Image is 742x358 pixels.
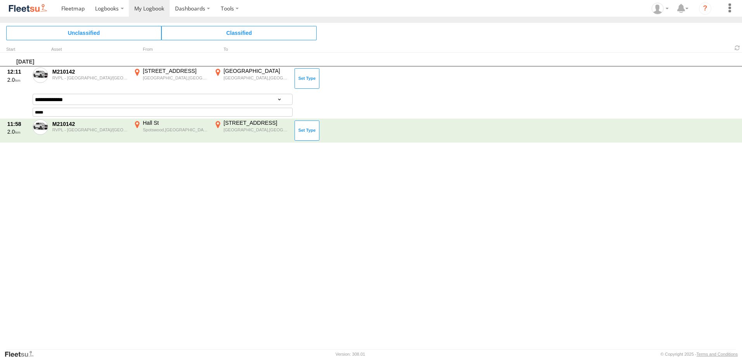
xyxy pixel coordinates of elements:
div: [GEOGRAPHIC_DATA],[GEOGRAPHIC_DATA] [143,75,208,81]
div: M210142 [52,120,128,127]
span: Click to view Unclassified Trips [6,26,161,40]
button: Click to Set [295,120,319,141]
div: Hall St [143,119,208,126]
a: Visit our Website [4,350,40,358]
div: Click to Sort [6,48,29,52]
div: [STREET_ADDRESS] [143,67,208,74]
div: RVPL - [GEOGRAPHIC_DATA]/[GEOGRAPHIC_DATA]/[GEOGRAPHIC_DATA] [52,76,128,80]
div: RVPL - [GEOGRAPHIC_DATA]/[GEOGRAPHIC_DATA]/[GEOGRAPHIC_DATA] [52,127,128,132]
a: Terms and Conditions [697,352,738,356]
div: 2.0 [7,128,28,135]
div: [GEOGRAPHIC_DATA],[GEOGRAPHIC_DATA] [224,75,289,81]
label: Click to View Event Location [132,67,210,90]
div: From [132,48,210,52]
div: 11:58 [7,120,28,127]
div: Version: 308.01 [336,352,365,356]
div: [GEOGRAPHIC_DATA] [224,67,289,74]
div: 12:11 [7,68,28,75]
div: Asset [51,48,129,52]
label: Click to View Event Location [132,119,210,142]
span: Click to view Classified Trips [161,26,317,40]
span: Refresh [733,44,742,52]
div: [STREET_ADDRESS] [224,119,289,126]
div: To [213,48,290,52]
div: M210142 [52,68,128,75]
div: [GEOGRAPHIC_DATA],[GEOGRAPHIC_DATA] [224,127,289,133]
label: Click to View Event Location [213,67,290,90]
i: ? [699,2,711,15]
div: © Copyright 2025 - [661,352,738,356]
div: Spotswood,[GEOGRAPHIC_DATA] [143,127,208,133]
label: Click to View Event Location [213,119,290,142]
div: 2.0 [7,76,28,83]
div: Anthony Winton [649,3,671,14]
img: fleetsu-logo-horizontal.svg [8,3,48,14]
button: Click to Set [295,68,319,88]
